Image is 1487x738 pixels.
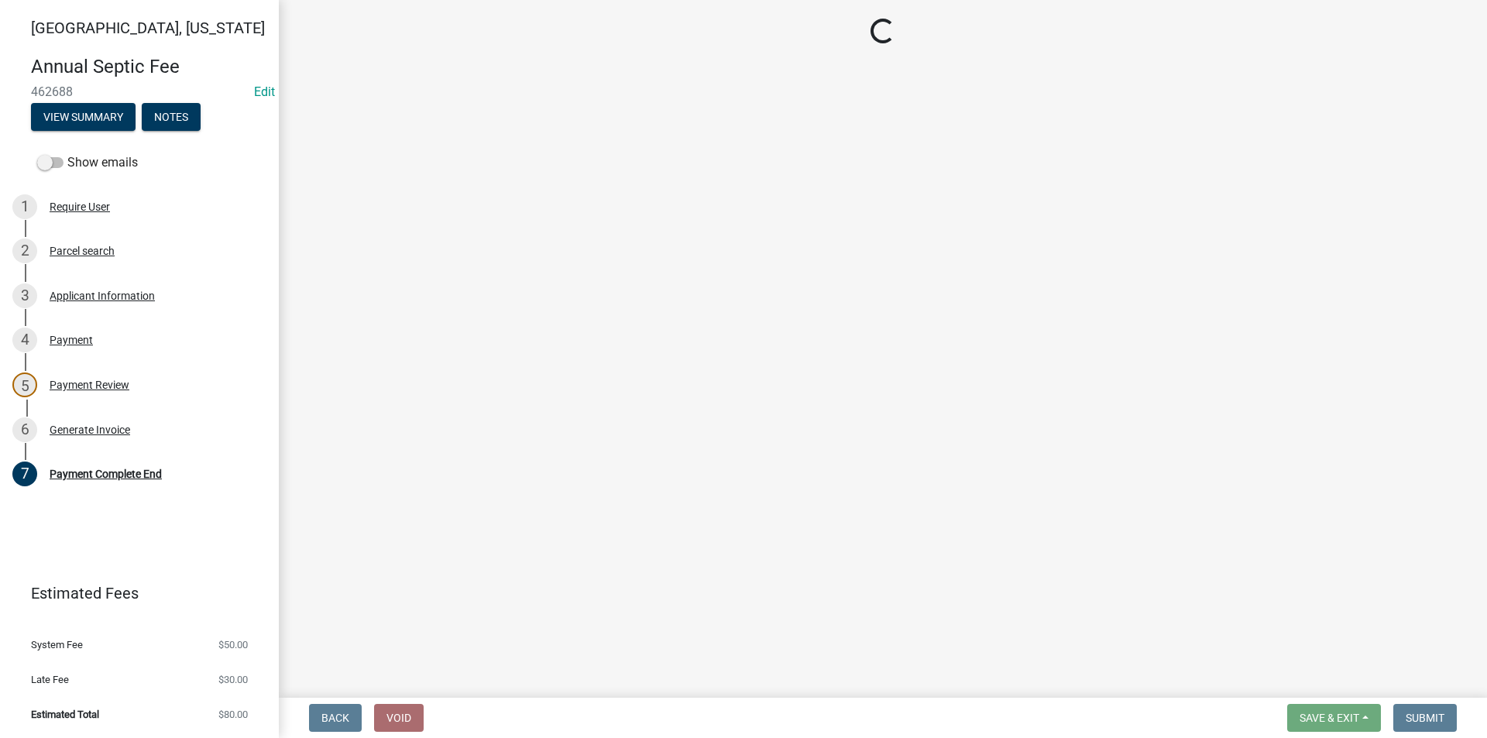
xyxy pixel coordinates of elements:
[50,379,129,390] div: Payment Review
[50,469,162,479] div: Payment Complete End
[31,112,136,124] wm-modal-confirm: Summary
[1300,712,1359,724] span: Save & Exit
[12,578,254,609] a: Estimated Fees
[31,103,136,131] button: View Summary
[31,56,266,78] h4: Annual Septic Fee
[254,84,275,99] a: Edit
[218,674,248,685] span: $30.00
[12,372,37,397] div: 5
[218,640,248,650] span: $50.00
[50,290,155,301] div: Applicant Information
[12,328,37,352] div: 4
[50,424,130,435] div: Generate Invoice
[12,462,37,486] div: 7
[309,704,362,732] button: Back
[37,153,138,172] label: Show emails
[31,640,83,650] span: System Fee
[31,84,248,99] span: 462688
[50,245,115,256] div: Parcel search
[142,112,201,124] wm-modal-confirm: Notes
[12,239,37,263] div: 2
[142,103,201,131] button: Notes
[31,709,99,719] span: Estimated Total
[374,704,424,732] button: Void
[50,201,110,212] div: Require User
[1406,712,1444,724] span: Submit
[12,417,37,442] div: 6
[1393,704,1457,732] button: Submit
[50,335,93,345] div: Payment
[31,19,265,37] span: [GEOGRAPHIC_DATA], [US_STATE]
[12,194,37,219] div: 1
[31,674,69,685] span: Late Fee
[218,709,248,719] span: $80.00
[254,84,275,99] wm-modal-confirm: Edit Application Number
[12,283,37,308] div: 3
[1287,704,1381,732] button: Save & Exit
[321,712,349,724] span: Back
